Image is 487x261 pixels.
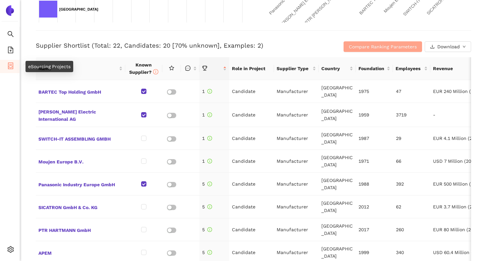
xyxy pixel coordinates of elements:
[229,80,274,103] td: Candidate
[7,244,14,257] span: setting
[321,65,348,72] span: Country
[36,57,125,80] th: this column's title is Name,this column is sortable
[38,87,123,96] span: BARTEC Top Holding GmbH
[229,103,274,127] td: Candidate
[207,250,212,255] span: info-circle
[277,65,311,72] span: Supplier Type
[202,250,212,255] span: 5
[202,181,212,187] span: 5
[319,150,356,173] td: [GEOGRAPHIC_DATA]
[356,150,393,173] td: 1971
[229,127,274,150] td: Candidate
[38,65,118,72] span: Name
[207,182,212,186] span: info-circle
[229,196,274,218] td: Candidate
[319,103,356,127] td: [GEOGRAPHIC_DATA]
[274,127,319,150] td: Manufacturer
[38,202,123,211] span: SICATRON GmbH & Co. KG
[433,158,484,164] span: USD 7 Million (2022)
[5,5,15,16] img: Logo
[274,150,319,173] td: Manufacturer
[356,103,393,127] td: 1959
[26,61,73,72] div: eSourcing Projects
[202,158,212,164] span: 1
[38,248,123,257] span: APEM
[462,45,466,49] span: down
[430,44,435,50] span: download
[153,69,158,74] span: info-circle
[207,227,212,232] span: info-circle
[319,80,356,103] td: [GEOGRAPHIC_DATA]
[185,65,190,71] span: message
[229,57,274,80] th: Role in Project
[433,250,485,255] span: USD 60.4 Million (2020)
[202,227,212,232] span: 5
[274,196,319,218] td: Manufacturer
[229,173,274,196] td: Candidate
[38,180,123,188] span: Panasonic Industry Europe GmbH
[7,44,14,58] span: file-add
[274,218,319,241] td: Manufacturer
[433,112,435,117] span: -
[202,204,212,209] span: 5
[202,65,207,71] span: trophy
[344,41,422,52] button: Compare Ranking Parameters
[393,196,430,218] td: 62
[319,57,356,80] th: this column's title is Country,this column is sortable
[38,157,123,165] span: Moujen Europe B.V.
[274,173,319,196] td: Manufacturer
[207,112,212,117] span: info-circle
[36,41,326,50] h3: Supplier Shortlist (Total: 22, Candidates: 20 [70% unknown], Examples: 2)
[229,218,274,241] td: Candidate
[274,80,319,103] td: Manufacturer
[393,127,430,150] td: 29
[358,65,385,72] span: Foundation
[433,227,486,232] span: EUR 80 Million (2022)
[425,41,471,52] button: downloadDownloaddown
[181,57,199,80] th: this column is sortable
[207,89,212,94] span: info-circle
[393,103,430,127] td: 3719
[129,62,158,75] span: Known Supplier?
[202,89,212,94] span: 1
[356,57,393,80] th: this column's title is Foundation,this column is sortable
[229,150,274,173] td: Candidate
[356,173,393,196] td: 1988
[356,80,393,103] td: 1975
[356,127,393,150] td: 1987
[319,196,356,218] td: [GEOGRAPHIC_DATA]
[319,127,356,150] td: [GEOGRAPHIC_DATA]
[38,107,123,123] span: [PERSON_NAME] Electric International AG
[38,225,123,234] span: PTR HARTMANN GmbH
[356,218,393,241] td: 2017
[274,57,319,80] th: this column's title is Supplier Type,this column is sortable
[207,159,212,163] span: info-circle
[396,65,422,72] span: Employees
[437,43,460,50] span: Download
[169,65,174,71] span: star
[207,204,212,209] span: info-circle
[393,80,430,103] td: 47
[7,60,14,73] span: container
[207,136,212,141] span: info-circle
[319,218,356,241] td: [GEOGRAPHIC_DATA]
[393,150,430,173] td: 66
[274,103,319,127] td: Manufacturer
[38,134,123,143] span: SWITCH-IT ASSEMBLING GMBH
[393,173,430,196] td: 392
[202,112,212,117] span: 1
[393,57,430,80] th: this column's title is Employees,this column is sortable
[7,28,14,42] span: search
[319,173,356,196] td: [GEOGRAPHIC_DATA]
[59,7,98,11] text: [GEOGRAPHIC_DATA]
[202,136,212,141] span: 1
[356,196,393,218] td: 2012
[349,43,417,50] span: Compare Ranking Parameters
[393,218,430,241] td: 260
